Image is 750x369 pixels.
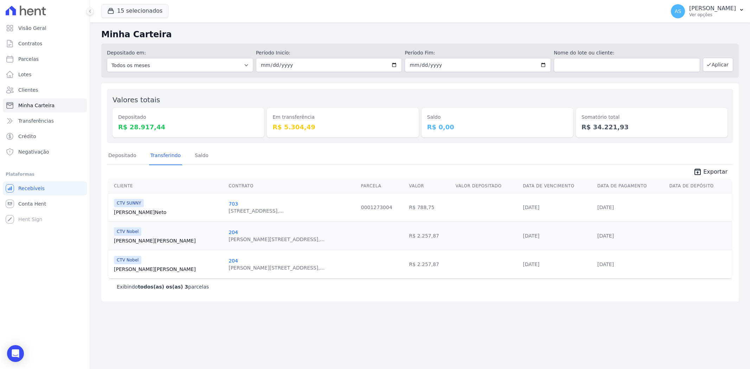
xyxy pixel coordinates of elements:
[149,147,182,165] a: Transferindo
[7,345,24,362] div: Open Intercom Messenger
[3,83,87,97] a: Clientes
[229,207,284,214] div: [STREET_ADDRESS],...
[427,114,568,121] dt: Saldo
[406,221,453,250] td: R$ 2.257,87
[703,168,727,176] span: Exportar
[138,284,188,290] b: todos(as) os(as) 3
[427,122,568,132] dd: R$ 0,00
[665,1,750,21] button: AS [PERSON_NAME] Ver opções
[18,102,55,109] span: Minha Carteira
[114,256,141,264] span: CTV Nobel
[18,86,38,93] span: Clientes
[107,50,146,56] label: Depositado em:
[229,229,238,235] a: 204
[358,179,406,193] th: Parcela
[18,185,45,192] span: Recebíveis
[6,170,84,179] div: Plataformas
[3,145,87,159] a: Negativação
[405,49,551,57] label: Período Fim:
[114,227,141,236] span: CTV Nobel
[108,179,226,193] th: Cliente
[273,122,413,132] dd: R$ 5.304,49
[114,199,144,207] span: CTV SUNNY
[229,236,325,243] div: [PERSON_NAME][STREET_ADDRESS],...
[18,148,49,155] span: Negativação
[18,56,39,63] span: Parcelas
[453,179,520,193] th: Valor Depositado
[523,261,539,267] a: [DATE]
[18,25,46,32] span: Visão Geral
[361,205,392,210] a: 0001273004
[18,71,32,78] span: Lotes
[523,233,539,239] a: [DATE]
[3,37,87,51] a: Contratos
[3,114,87,128] a: Transferências
[3,197,87,211] a: Conta Hent
[118,114,258,121] dt: Depositado
[3,67,87,82] a: Lotes
[406,179,453,193] th: Valor
[114,266,223,273] a: [PERSON_NAME][PERSON_NAME]
[3,181,87,195] a: Recebíveis
[118,122,258,132] dd: R$ 28.917,44
[117,283,209,290] p: Exibindo parcelas
[226,179,358,193] th: Contrato
[582,122,722,132] dd: R$ 34.221,93
[520,179,595,193] th: Data de Vencimento
[406,193,453,221] td: R$ 788,75
[3,21,87,35] a: Visão Geral
[256,49,402,57] label: Período Inicío:
[101,4,168,18] button: 15 selecionados
[18,133,36,140] span: Crédito
[229,264,325,271] div: [PERSON_NAME][STREET_ADDRESS],...
[3,52,87,66] a: Parcelas
[113,96,160,104] label: Valores totais
[597,205,614,210] a: [DATE]
[101,28,739,41] h2: Minha Carteira
[114,237,223,244] a: [PERSON_NAME][PERSON_NAME]
[406,250,453,278] td: R$ 2.257,87
[273,114,413,121] dt: Em transferência
[523,205,539,210] a: [DATE]
[18,40,42,47] span: Contratos
[689,5,736,12] p: [PERSON_NAME]
[597,233,614,239] a: [DATE]
[554,49,700,57] label: Nome do lote ou cliente:
[688,168,733,177] a: unarchive Exportar
[3,129,87,143] a: Crédito
[114,209,223,216] a: [PERSON_NAME]Neto
[18,117,54,124] span: Transferências
[595,179,667,193] th: Data de Pagamento
[693,168,702,176] i: unarchive
[675,9,681,14] span: AS
[193,147,210,165] a: Saldo
[229,201,238,207] a: 703
[107,147,138,165] a: Depositado
[18,200,46,207] span: Conta Hent
[689,12,736,18] p: Ver opções
[582,114,722,121] dt: Somatório total
[229,258,238,264] a: 204
[597,261,614,267] a: [DATE]
[3,98,87,112] a: Minha Carteira
[666,179,732,193] th: Data de Depósito
[703,58,733,72] button: Aplicar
